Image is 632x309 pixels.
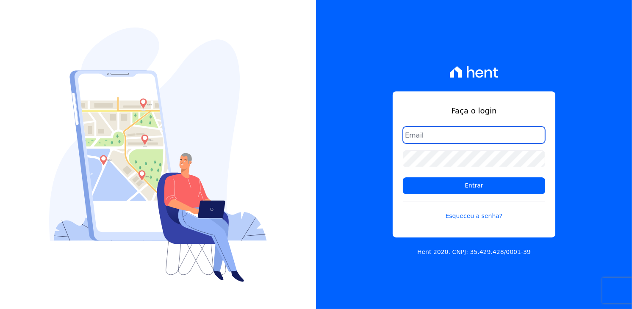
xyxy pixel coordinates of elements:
[403,201,545,221] a: Esqueceu a senha?
[403,177,545,194] input: Entrar
[49,28,267,282] img: Login
[403,127,545,143] input: Email
[403,105,545,116] h1: Faça o login
[417,248,531,257] p: Hent 2020. CNPJ: 35.429.428/0001-39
